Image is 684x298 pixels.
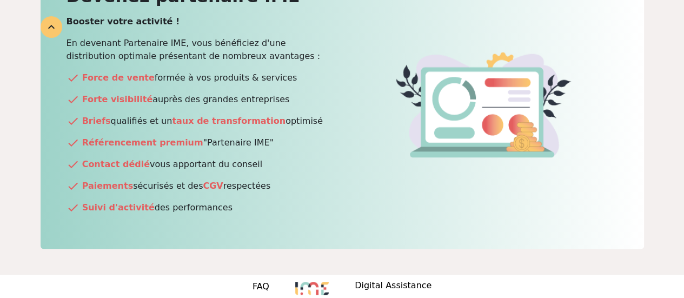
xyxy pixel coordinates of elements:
[67,15,336,28] p: Booster votre activité !
[67,136,79,149] span: check
[355,279,431,294] p: Digital Assistance
[67,71,79,84] span: check
[67,180,79,193] span: check
[82,202,155,213] span: Suivi d'activité
[295,282,329,295] img: 8235.png
[396,52,571,157] img: chiffreaffaire.png
[67,71,336,84] p: formée à vos produits & services
[82,94,153,104] span: Forte visibilité
[172,116,285,126] span: taux de transformation
[67,158,336,171] p: vous apportant du conseil
[203,181,223,191] span: CGV
[67,158,79,171] span: check
[67,180,336,193] p: sécurisés et des respectées
[253,280,269,295] a: FAQ
[253,280,269,293] p: FAQ
[67,93,79,106] span: check
[67,201,79,214] span: check
[41,16,62,38] div: expand_less
[82,72,155,83] span: Force de vente
[82,116,111,126] span: Briefs
[82,159,150,169] span: Contact dédié
[67,201,336,214] p: des performances
[67,93,336,106] p: auprès des grandes entreprises
[82,137,203,148] span: Référencement premium
[67,37,336,63] p: En devenant Partenaire IME, vous bénéficiez d'une distribution optimale présentant de nombreux av...
[67,136,336,149] p: "Partenaire IME"
[67,115,336,128] p: qualifiés et un optimisé
[67,115,79,128] span: check
[82,181,134,191] span: Paiements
